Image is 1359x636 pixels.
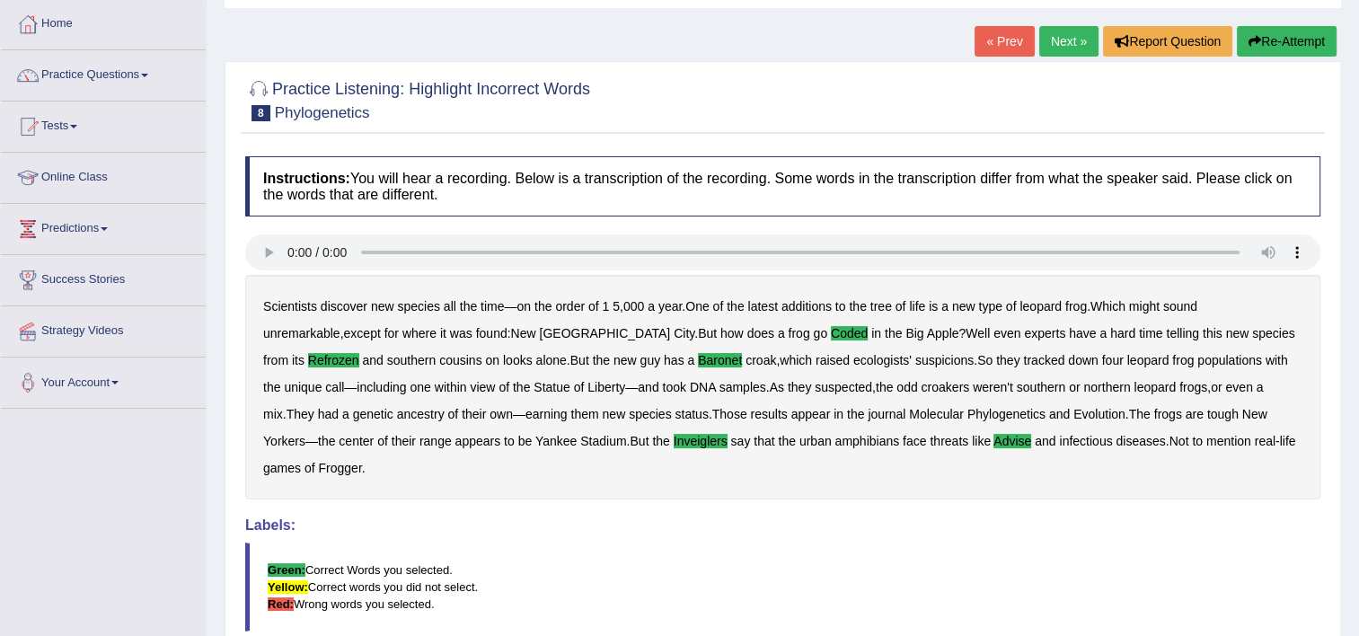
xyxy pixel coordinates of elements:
[1049,407,1070,421] b: and
[1068,353,1098,367] b: down
[580,434,626,448] b: Stadium
[1207,407,1239,421] b: tough
[371,299,394,314] b: new
[662,380,685,394] b: took
[490,407,513,421] b: own
[909,299,925,314] b: life
[664,353,684,367] b: has
[613,299,620,314] b: 5
[353,407,393,421] b: genetic
[410,380,430,394] b: one
[602,299,609,314] b: 1
[587,380,625,394] b: Liberty
[915,353,974,367] b: suspicions
[504,434,515,448] b: to
[1172,353,1194,367] b: frog
[1,306,206,351] a: Strategy Videos
[1237,26,1337,57] button: Re-Attempt
[847,407,864,421] b: the
[263,299,317,314] b: Scientists
[1225,380,1252,394] b: even
[778,326,785,340] b: a
[1203,326,1222,340] b: this
[623,299,644,314] b: 000
[268,580,308,594] b: Yellow:
[720,326,744,340] b: how
[245,156,1320,216] h4: You will hear a recording. Below is a transcription of the recording. Some words in the transcrip...
[1073,407,1125,421] b: Evolution
[321,299,367,314] b: discover
[690,380,716,394] b: DNA
[325,380,344,394] b: call
[1069,326,1096,340] b: have
[909,407,964,421] b: Molecular
[712,407,747,421] b: Those
[727,299,744,314] b: the
[713,299,724,314] b: of
[1069,380,1080,394] b: or
[357,380,406,394] b: including
[470,380,495,394] b: view
[1154,407,1182,421] b: frogs
[799,434,832,448] b: urban
[263,407,283,421] b: mix
[1226,326,1249,340] b: new
[754,434,774,448] b: that
[318,434,335,448] b: the
[1065,299,1087,314] b: frog
[435,380,467,394] b: within
[534,380,569,394] b: Statue
[685,299,709,314] b: One
[593,353,610,367] b: the
[263,434,305,448] b: Yorkers
[896,299,906,314] b: of
[788,326,809,340] b: frog
[1206,434,1251,448] b: mention
[1211,380,1222,394] b: or
[835,299,846,314] b: to
[518,434,533,448] b: be
[831,326,868,340] b: coded
[304,461,315,475] b: of
[630,434,649,448] b: But
[525,407,568,421] b: earning
[975,26,1034,57] a: « Prev
[287,407,314,421] b: They
[263,326,340,340] b: unremarkable
[455,434,501,448] b: appears
[921,380,969,394] b: croakers
[747,299,777,314] b: latest
[1127,353,1169,367] b: leopard
[384,326,399,340] b: for
[638,380,658,394] b: and
[1255,434,1275,448] b: real
[652,434,669,448] b: the
[602,407,625,421] b: new
[1059,434,1112,448] b: infectious
[419,434,452,448] b: range
[511,326,536,340] b: New
[871,326,881,340] b: in
[485,353,499,367] b: on
[503,353,533,367] b: looks
[648,299,655,314] b: a
[781,299,832,314] b: additions
[719,380,766,394] b: samples
[1,153,206,198] a: Online Class
[1017,380,1065,394] b: southern
[263,380,280,394] b: the
[675,407,708,421] b: status
[1192,434,1203,448] b: to
[534,299,552,314] b: the
[1197,353,1262,367] b: populations
[397,299,439,314] b: species
[870,299,892,314] b: tree
[268,563,305,577] b: Green:
[730,434,750,448] b: say
[941,299,949,314] b: a
[815,380,872,394] b: suspected
[447,407,458,421] b: of
[402,326,437,340] b: where
[849,299,866,314] b: the
[674,326,694,340] b: City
